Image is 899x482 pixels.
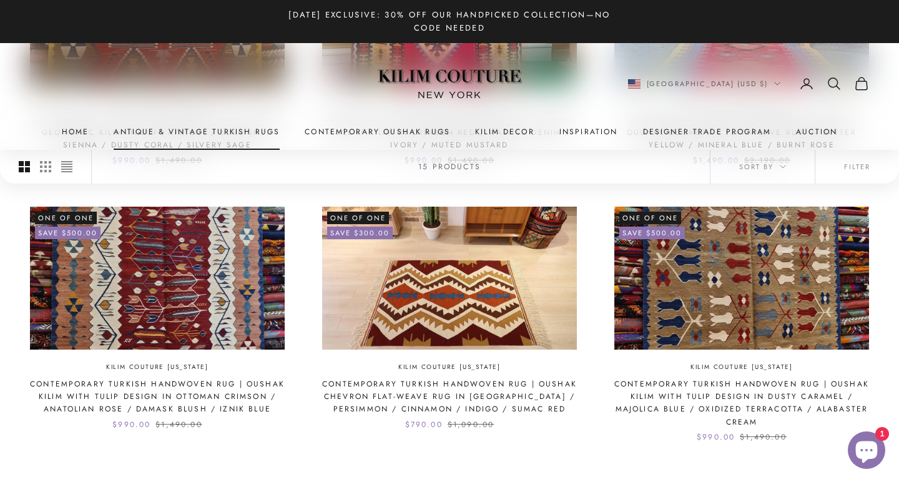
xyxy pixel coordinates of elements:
[628,78,781,89] button: Change country or currency
[690,362,793,373] a: Kilim Couture [US_STATE]
[643,125,772,138] a: Designer Trade Program
[35,227,101,239] on-sale-badge: Save $500.00
[40,150,51,184] button: Switch to smaller product images
[322,378,577,416] a: Contemporary Turkish Handwoven Rug | Oushak Chevron Flat-Weave Rug in [GEOGRAPHIC_DATA] / Persimm...
[19,150,30,184] button: Switch to larger product images
[30,378,285,416] a: Contemporary Turkish Handwoven Rug | Oushak Kilim with Tulip Design in Ottoman Crimson / Anatolia...
[619,227,685,239] on-sale-badge: Save $500.00
[327,227,393,239] on-sale-badge: Save $300.00
[614,378,869,429] a: Contemporary Turkish Handwoven Rug | Oushak Kilim with Tulip Design in Dusty Caramel / Majolica B...
[796,125,837,138] a: Auction
[697,431,735,443] sale-price: $990.00
[710,150,815,184] button: Sort by
[61,150,72,184] button: Switch to compact product images
[815,150,899,184] button: Filter
[647,78,769,89] span: [GEOGRAPHIC_DATA] (USD $)
[844,431,889,472] inbox-online-store-chat: Shopify online store chat
[106,362,209,373] a: Kilim Couture [US_STATE]
[112,418,150,431] sale-price: $990.00
[155,418,202,431] compare-at-price: $1,490.00
[740,431,786,443] compare-at-price: $1,490.00
[35,212,97,224] span: One of One
[739,161,786,172] span: Sort by
[628,76,870,91] nav: Secondary navigation
[30,125,869,138] nav: Primary navigation
[628,79,641,89] img: United States
[418,160,481,173] p: 15 products
[398,362,501,373] a: Kilim Couture [US_STATE]
[62,125,89,138] a: Home
[305,125,450,138] a: Contemporary Oushak Rugs
[475,125,534,138] summary: Kilim Decor
[275,8,624,35] p: [DATE] Exclusive: 30% Off Our Handpicked Collection—No Code Needed
[371,54,528,114] img: Logo of Kilim Couture New York
[327,212,389,224] span: One of One
[559,125,618,138] a: Inspiration
[448,418,494,431] compare-at-price: $1,090.00
[405,418,443,431] sale-price: $790.00
[114,125,280,138] a: Antique & Vintage Turkish Rugs
[619,212,681,224] span: One of One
